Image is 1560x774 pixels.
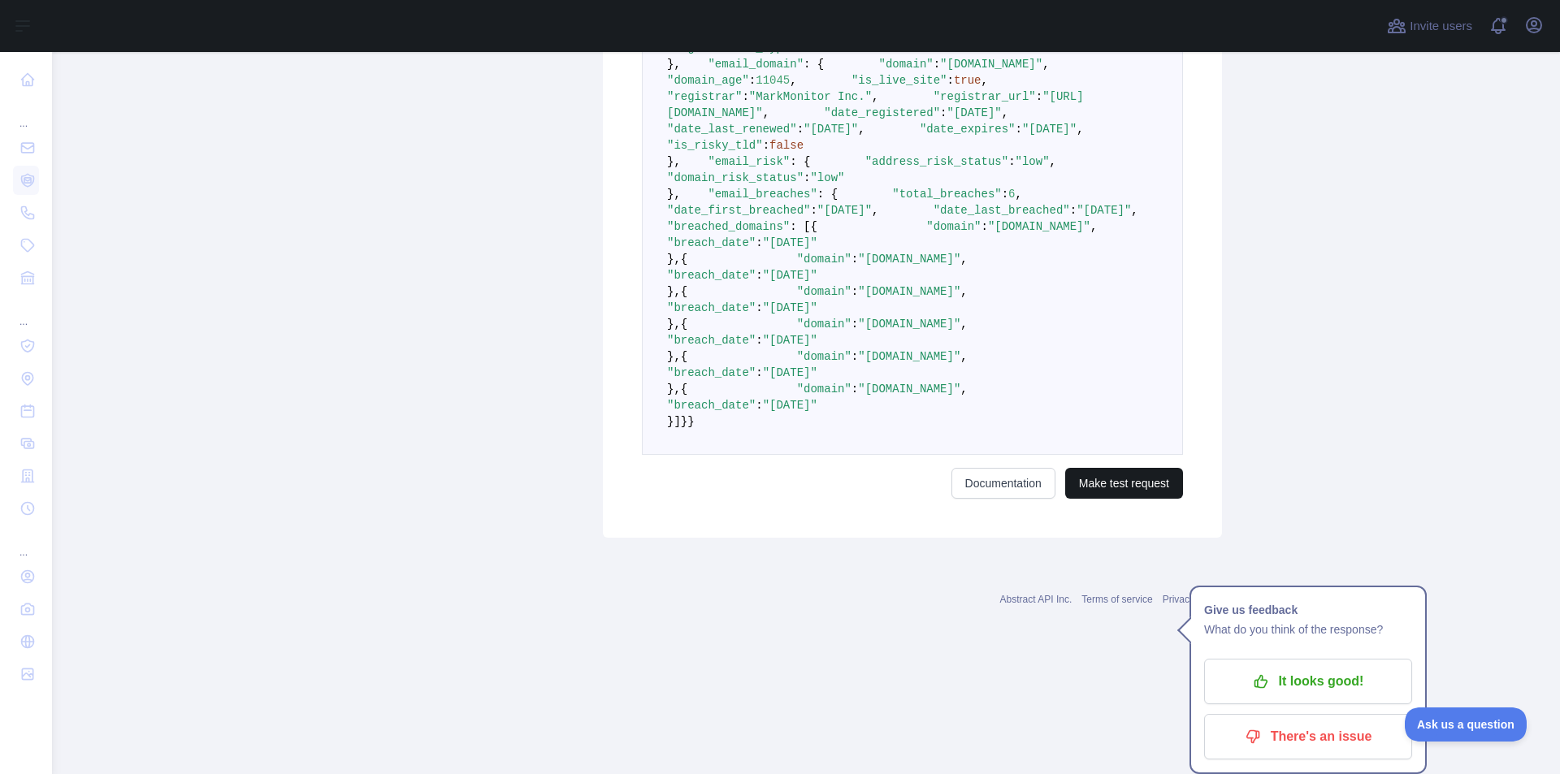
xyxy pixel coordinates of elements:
[756,399,762,412] span: :
[1016,123,1022,136] span: :
[981,220,988,233] span: :
[708,188,817,201] span: "email_breaches"
[1036,90,1042,103] span: :
[667,58,681,71] span: },
[851,74,947,87] span: "is_live_site"
[763,399,817,412] span: "[DATE]"
[667,123,797,136] span: "date_last_renewed"
[13,296,39,328] div: ...
[763,334,817,347] span: "[DATE]"
[756,269,762,282] span: :
[1077,123,1083,136] span: ,
[1077,204,1131,217] span: "[DATE]"
[1008,188,1015,201] span: 6
[947,106,1001,119] span: "[DATE]"
[1016,155,1050,168] span: "low"
[756,74,790,87] span: 11045
[667,90,742,103] span: "registrar"
[667,236,756,249] span: "breach_date"
[667,285,681,298] span: },
[865,155,1008,168] span: "address_risk_status"
[1065,468,1183,499] button: Make test request
[763,269,817,282] span: "[DATE]"
[667,204,810,217] span: "date_first_breached"
[681,350,687,363] span: {
[797,123,804,136] span: :
[817,188,838,201] span: : {
[13,97,39,130] div: ...
[960,285,967,298] span: ,
[1081,594,1152,605] a: Terms of service
[667,383,681,396] span: },
[1042,58,1049,71] span: ,
[667,253,681,266] span: },
[1050,155,1056,168] span: ,
[667,139,763,152] span: "is_risky_tld"
[851,285,858,298] span: :
[804,58,824,71] span: : {
[858,318,960,331] span: "[DOMAIN_NAME]"
[951,468,1055,499] a: Documentation
[858,350,960,363] span: "[DOMAIN_NAME]"
[667,269,756,282] span: "breach_date"
[804,171,810,184] span: :
[763,366,817,379] span: "[DATE]"
[810,220,817,233] span: {
[687,415,694,428] span: }
[1000,594,1072,605] a: Abstract API Inc.
[1410,17,1472,36] span: Invite users
[960,318,967,331] span: ,
[824,106,940,119] span: "date_registered"
[804,123,858,136] span: "[DATE]"
[667,334,756,347] span: "breach_date"
[858,123,864,136] span: ,
[934,90,1036,103] span: "registrar_url"
[960,253,967,266] span: ,
[954,74,981,87] span: true
[934,58,940,71] span: :
[756,366,762,379] span: :
[851,383,858,396] span: :
[947,74,954,87] span: :
[681,383,687,396] span: {
[763,139,769,152] span: :
[790,155,810,168] span: : {
[790,74,796,87] span: ,
[681,415,687,428] span: }
[667,171,804,184] span: "domain_risk_status"
[667,350,681,363] span: },
[769,139,804,152] span: false
[763,106,769,119] span: ,
[892,188,1001,201] span: "total_breaches"
[940,106,947,119] span: :
[1090,220,1097,233] span: ,
[988,220,1090,233] span: "[DOMAIN_NAME]"
[749,90,872,103] span: "MarkMonitor Inc."
[1405,707,1527,742] iframe: Toggle Customer Support
[790,220,810,233] span: : [
[667,318,681,331] span: },
[797,383,851,396] span: "domain"
[1384,13,1475,39] button: Invite users
[681,318,687,331] span: {
[960,350,967,363] span: ,
[872,204,878,217] span: ,
[981,74,988,87] span: ,
[851,350,858,363] span: :
[1008,155,1015,168] span: :
[1022,123,1077,136] span: "[DATE]"
[763,301,817,314] span: "[DATE]"
[797,318,851,331] span: "domain"
[1002,106,1008,119] span: ,
[960,383,967,396] span: ,
[926,220,981,233] span: "domain"
[749,74,756,87] span: :
[681,253,687,266] span: {
[708,155,790,168] span: "email_risk"
[681,285,687,298] span: {
[667,415,674,428] span: }
[756,236,762,249] span: :
[797,285,851,298] span: "domain"
[756,334,762,347] span: :
[1016,188,1022,201] span: ,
